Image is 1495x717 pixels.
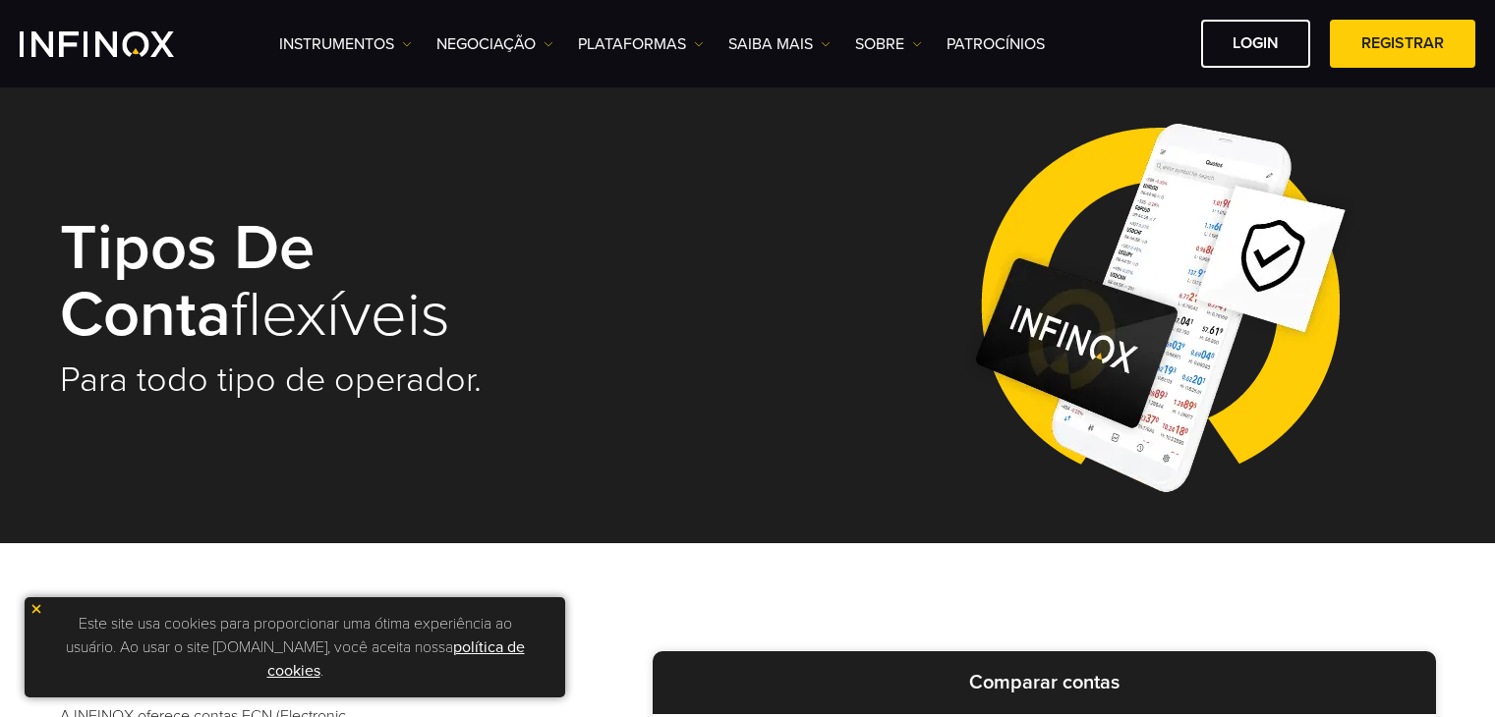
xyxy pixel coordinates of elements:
h1: flexíveis [60,215,720,350]
a: SOBRE [855,32,922,56]
a: Instrumentos [279,32,412,56]
img: yellow close icon [29,602,43,616]
a: Registrar [1330,20,1475,68]
a: INFINOX Logo [20,31,220,57]
a: Saiba mais [728,32,831,56]
p: Este site usa cookies para proporcionar uma ótima experiência ao usuário. Ao usar o site [DOMAIN_... [34,607,555,688]
h2: Para todo tipo de operador. [60,358,720,402]
a: NEGOCIAÇÃO [436,32,553,56]
strong: Tipos de conta [60,209,315,354]
a: Patrocínios [947,32,1045,56]
a: Login [1201,20,1310,68]
a: PLATAFORMAS [578,32,704,56]
strong: Comparar contas [969,671,1120,694]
